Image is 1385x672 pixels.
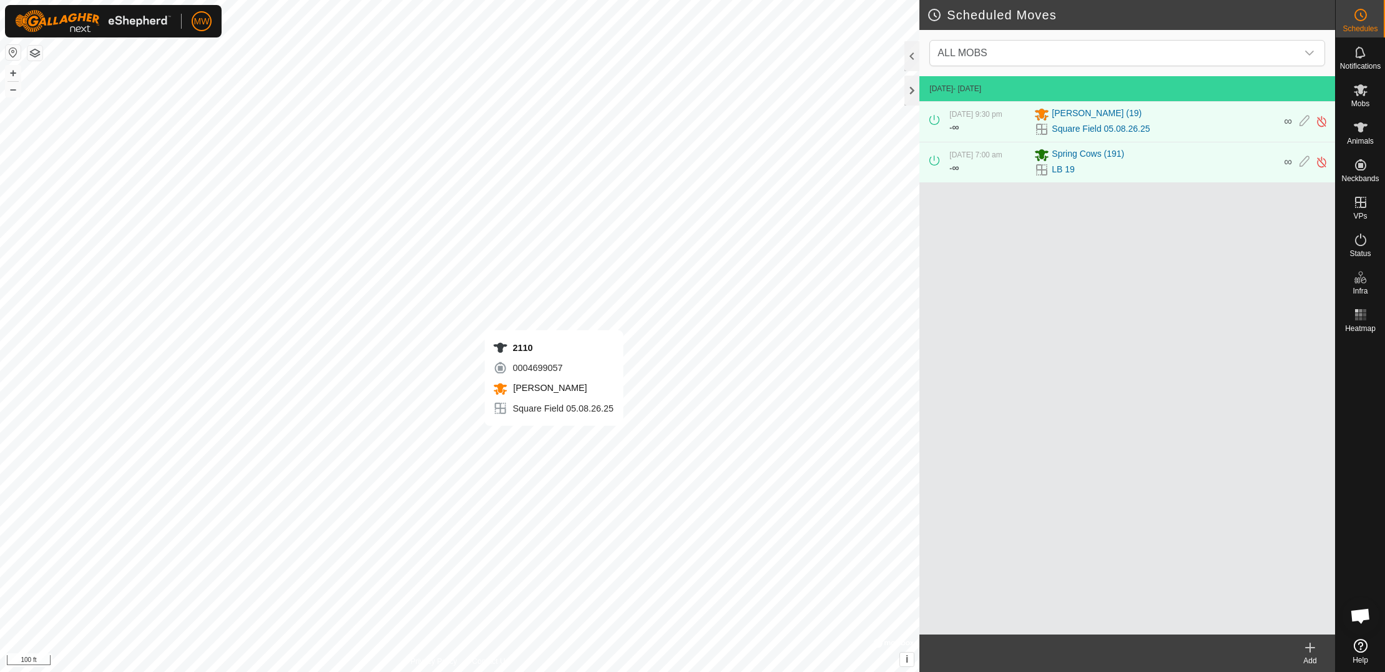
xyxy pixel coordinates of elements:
[949,120,959,135] div: -
[1316,115,1328,128] img: Turn off schedule move
[1345,325,1376,332] span: Heatmap
[1342,597,1379,635] a: Open chat
[1341,175,1379,182] span: Neckbands
[472,656,509,667] a: Contact Us
[1336,634,1385,669] a: Help
[510,383,587,393] span: [PERSON_NAME]
[1052,163,1075,176] a: LB 19
[1353,212,1367,220] span: VPs
[1351,100,1369,107] span: Mobs
[194,15,210,28] span: MW
[1347,137,1374,145] span: Animals
[1353,656,1368,664] span: Help
[1052,147,1124,162] span: Spring Cows (191)
[949,161,959,175] div: -
[1052,107,1142,122] span: [PERSON_NAME] (19)
[906,654,908,665] span: i
[937,47,987,58] span: ALL MOBS
[1343,25,1378,32] span: Schedules
[411,656,458,667] a: Privacy Policy
[949,110,1002,119] span: [DATE] 9:30 pm
[953,84,981,93] span: - [DATE]
[1284,156,1292,168] span: ∞
[1285,655,1335,666] div: Add
[952,122,959,132] span: ∞
[952,162,959,173] span: ∞
[27,46,42,61] button: Map Layers
[492,340,614,355] div: 2110
[929,84,953,93] span: [DATE]
[492,401,614,416] div: Square Field 05.08.26.25
[927,7,1335,22] h2: Scheduled Moves
[6,45,21,60] button: Reset Map
[1297,41,1322,66] div: dropdown trigger
[15,10,171,32] img: Gallagher Logo
[1340,62,1381,70] span: Notifications
[900,653,914,666] button: i
[949,151,1002,159] span: [DATE] 7:00 am
[1353,287,1368,295] span: Infra
[1284,115,1292,127] span: ∞
[1349,250,1371,257] span: Status
[6,82,21,97] button: –
[932,41,1297,66] span: ALL MOBS
[1316,156,1328,169] img: Turn off schedule move
[492,360,614,375] div: 0004699057
[1052,122,1150,136] a: Square Field 05.08.26.25
[6,66,21,81] button: +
